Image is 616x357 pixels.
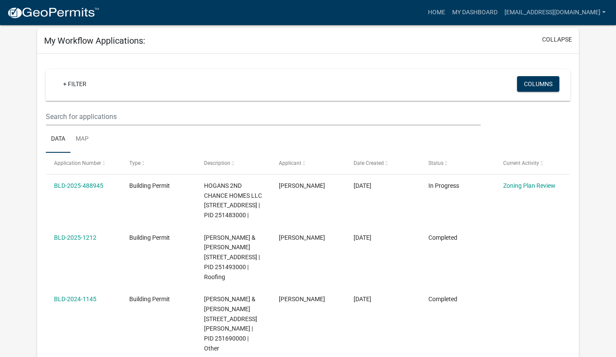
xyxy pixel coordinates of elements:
[204,296,257,352] span: DICK, MATTHEW & SARAH 109 HARALSON LN, Houston County | PID 251690000 | Other
[428,296,457,302] span: Completed
[542,35,572,44] button: collapse
[54,182,103,189] a: BLD-2025-488945
[345,153,420,174] datatable-header-cell: Date Created
[46,108,480,125] input: Search for applications
[354,160,384,166] span: Date Created
[46,125,70,153] a: Data
[196,153,271,174] datatable-header-cell: Description
[54,296,96,302] a: BLD-2024-1145
[428,234,457,241] span: Completed
[354,182,371,189] span: 10/07/2025
[129,182,170,189] span: Building Permit
[56,76,93,92] a: + Filter
[495,153,570,174] datatable-header-cell: Current Activity
[279,160,301,166] span: Applicant
[279,296,325,302] span: Don Hogan
[279,182,325,189] span: Don Hogan
[70,125,94,153] a: Map
[449,4,501,21] a: My Dashboard
[354,234,371,241] span: 03/24/2025
[517,76,559,92] button: Columns
[121,153,195,174] datatable-header-cell: Type
[204,234,260,280] span: MERRELL, JOSHUA & HEATHER 188 MC INTOSH RD E, Houston County | PID 251493000 | Roofing
[420,153,495,174] datatable-header-cell: Status
[501,4,609,21] a: [EMAIL_ADDRESS][DOMAIN_NAME]
[503,182,555,189] a: Zoning Plan Review
[354,296,371,302] span: 10/18/2024
[204,182,262,219] span: HOGANS 2ND CHANCE HOMES LLC 189 MC INTOSH RD E, Houston County | PID 251483000 |
[271,153,345,174] datatable-header-cell: Applicant
[44,35,145,46] h5: My Workflow Applications:
[279,234,325,241] span: Don Hogan
[428,182,459,189] span: In Progress
[54,160,101,166] span: Application Number
[503,160,539,166] span: Current Activity
[129,160,140,166] span: Type
[424,4,449,21] a: Home
[204,160,230,166] span: Description
[129,234,170,241] span: Building Permit
[129,296,170,302] span: Building Permit
[54,234,96,241] a: BLD-2025-1212
[46,153,121,174] datatable-header-cell: Application Number
[428,160,444,166] span: Status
